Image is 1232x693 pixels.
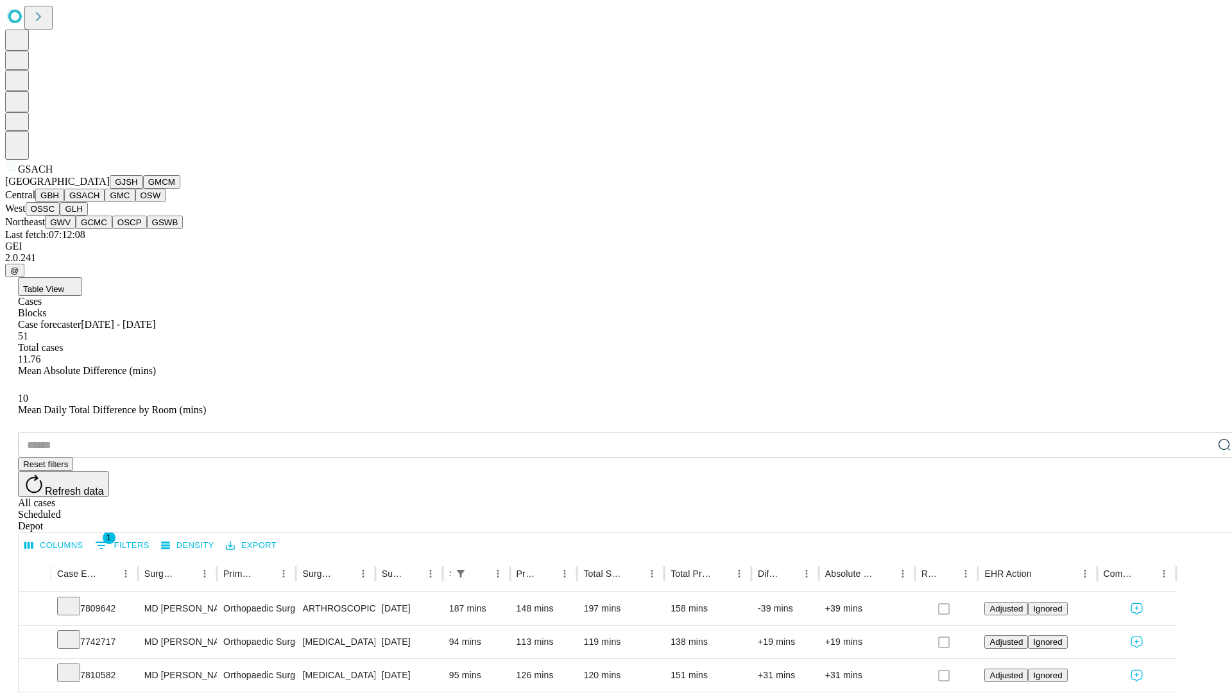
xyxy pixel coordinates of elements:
[5,229,85,240] span: Last fetch: 07:12:08
[984,669,1028,682] button: Adjusted
[25,598,44,620] button: Expand
[382,592,436,625] div: [DATE]
[449,592,504,625] div: 187 mins
[583,659,658,692] div: 120 mins
[147,216,184,229] button: GSWB
[5,203,26,214] span: West
[5,252,1227,264] div: 2.0.241
[583,592,658,625] div: 197 mins
[517,659,571,692] div: 126 mins
[135,189,166,202] button: OSW
[449,569,450,579] div: Scheduled In Room Duration
[957,565,975,583] button: Menu
[5,241,1227,252] div: GEI
[556,565,574,583] button: Menu
[643,565,661,583] button: Menu
[26,202,60,216] button: OSSC
[798,565,816,583] button: Menu
[1033,671,1062,680] span: Ignored
[18,164,53,175] span: GSACH
[103,531,116,544] span: 1
[45,486,104,497] span: Refresh data
[57,569,98,579] div: Case Epic Id
[989,671,1023,680] span: Adjusted
[57,626,132,658] div: 7742717
[99,565,117,583] button: Sort
[144,569,176,579] div: Surgeon Name
[404,565,422,583] button: Sort
[18,277,82,296] button: Table View
[422,565,440,583] button: Menu
[452,565,470,583] button: Show filters
[144,659,210,692] div: MD [PERSON_NAME] [PERSON_NAME] Md
[23,459,68,469] span: Reset filters
[671,659,745,692] div: 151 mins
[35,189,64,202] button: GBH
[1028,602,1067,615] button: Ignored
[302,569,334,579] div: Surgery Name
[275,565,293,583] button: Menu
[143,175,180,189] button: GMCM
[825,569,875,579] div: Absolute Difference
[989,637,1023,647] span: Adjusted
[1155,565,1173,583] button: Menu
[18,365,156,376] span: Mean Absolute Difference (mins)
[825,659,909,692] div: +31 mins
[1104,569,1136,579] div: Comments
[18,330,28,341] span: 51
[92,535,153,556] button: Show filters
[758,592,812,625] div: -39 mins
[1033,565,1051,583] button: Sort
[452,565,470,583] div: 1 active filter
[257,565,275,583] button: Sort
[625,565,643,583] button: Sort
[18,319,81,330] span: Case forecaster
[1137,565,1155,583] button: Sort
[382,569,402,579] div: Surgery Date
[876,565,894,583] button: Sort
[112,216,147,229] button: OSCP
[671,592,745,625] div: 158 mins
[144,626,210,658] div: MD [PERSON_NAME] [PERSON_NAME] Md
[1033,604,1062,613] span: Ignored
[336,565,354,583] button: Sort
[1028,669,1067,682] button: Ignored
[825,592,909,625] div: +39 mins
[471,565,489,583] button: Sort
[780,565,798,583] button: Sort
[5,176,110,187] span: [GEOGRAPHIC_DATA]
[758,569,778,579] div: Difference
[110,175,143,189] button: GJSH
[57,659,132,692] div: 7810582
[489,565,507,583] button: Menu
[1076,565,1094,583] button: Menu
[538,565,556,583] button: Sort
[449,659,504,692] div: 95 mins
[81,319,155,330] span: [DATE] - [DATE]
[921,569,938,579] div: Resolved in EHR
[825,626,909,658] div: +19 mins
[5,216,45,227] span: Northeast
[178,565,196,583] button: Sort
[18,354,40,364] span: 11.76
[984,635,1028,649] button: Adjusted
[25,665,44,687] button: Expand
[117,565,135,583] button: Menu
[18,458,73,471] button: Reset filters
[894,565,912,583] button: Menu
[10,266,19,275] span: @
[449,626,504,658] div: 94 mins
[671,626,745,658] div: 138 mins
[758,659,812,692] div: +31 mins
[64,189,105,202] button: GSACH
[144,592,210,625] div: MD [PERSON_NAME] [PERSON_NAME] Md
[758,626,812,658] div: +19 mins
[18,404,206,415] span: Mean Daily Total Difference by Room (mins)
[223,569,255,579] div: Primary Service
[18,393,28,404] span: 10
[1028,635,1067,649] button: Ignored
[302,659,368,692] div: [MEDICAL_DATA] [MEDICAL_DATA]
[21,536,87,556] button: Select columns
[158,536,218,556] button: Density
[382,659,436,692] div: [DATE]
